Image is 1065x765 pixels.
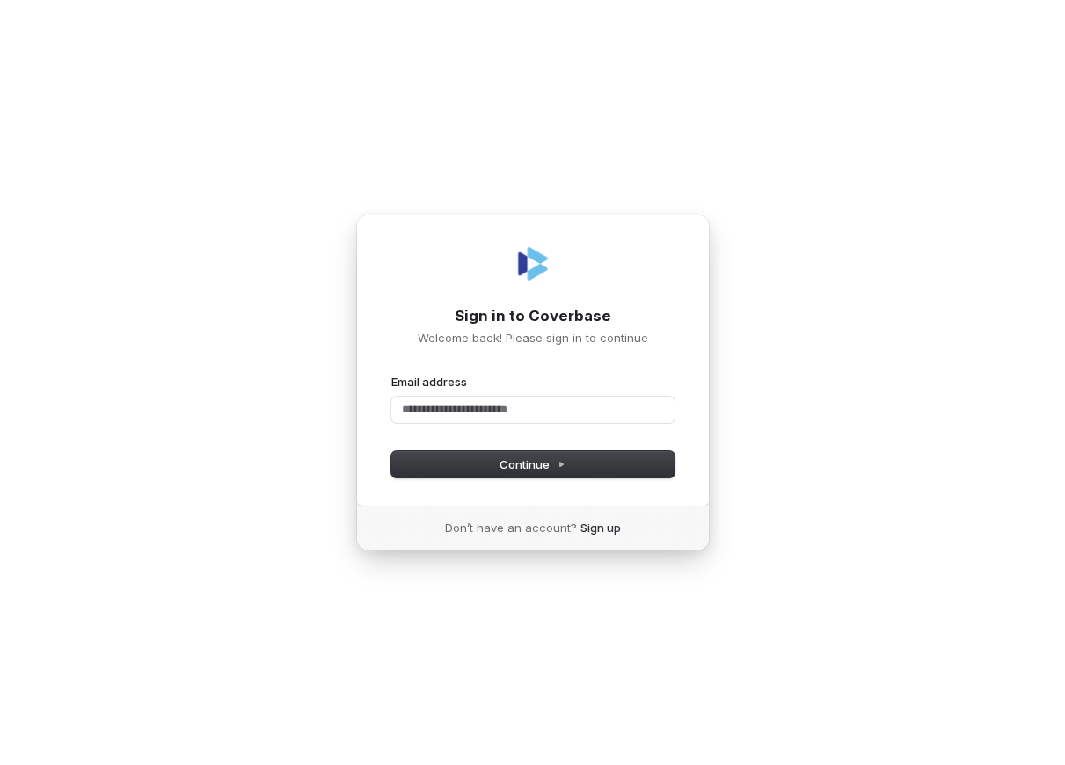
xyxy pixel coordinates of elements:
a: Sign up [580,520,621,535]
button: Continue [391,451,675,477]
span: Continue [500,456,565,472]
span: Don’t have an account? [445,520,577,535]
img: Coverbase [512,243,554,285]
p: Welcome back! Please sign in to continue [391,330,675,346]
h1: Sign in to Coverbase [391,306,675,327]
label: Email address [391,374,467,390]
